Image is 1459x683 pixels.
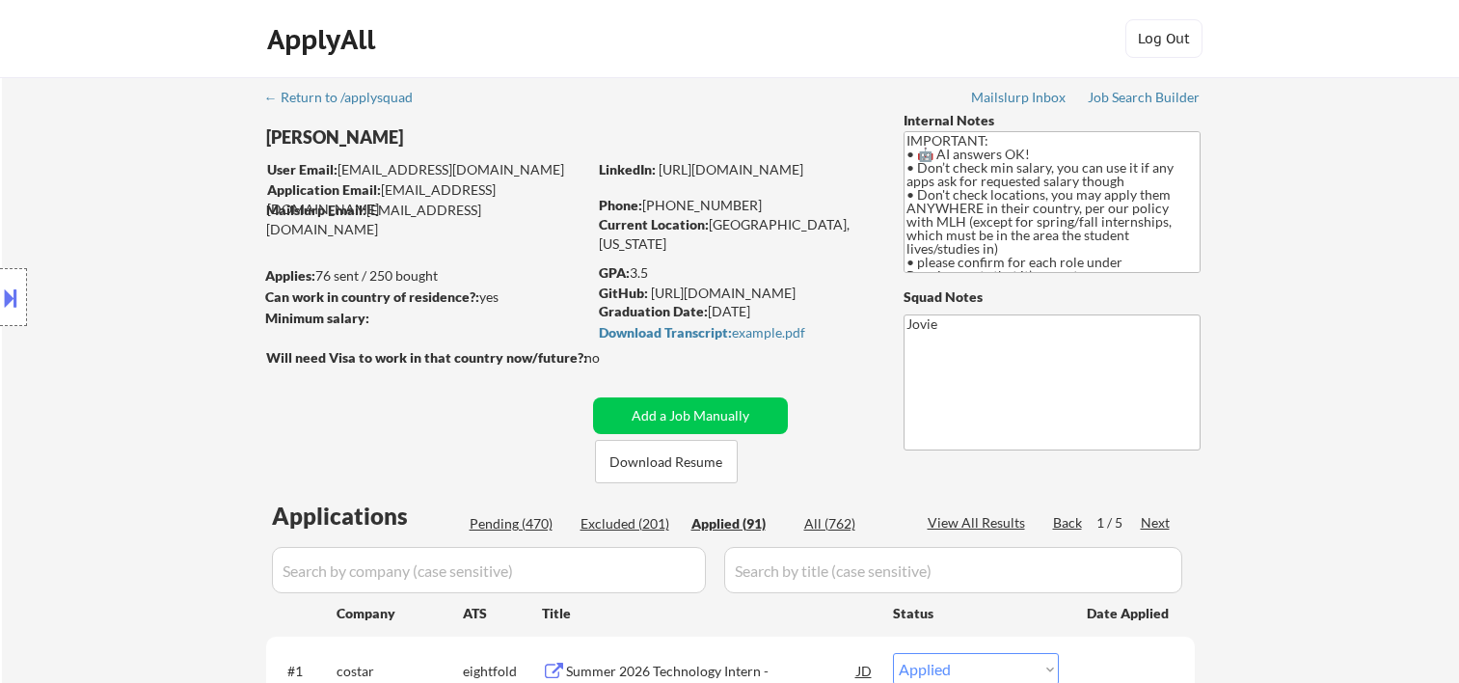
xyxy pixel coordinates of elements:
[584,348,639,368] div: no
[724,547,1182,593] input: Search by title (case sensitive)
[1125,19,1202,58] button: Log Out
[691,514,788,533] div: Applied (91)
[266,125,662,150] div: [PERSON_NAME]
[265,288,479,305] strong: Can work in country of residence?:
[265,287,581,307] div: yes
[599,285,648,301] strong: GitHub:
[337,662,463,681] div: costar
[659,161,803,178] a: [URL][DOMAIN_NAME]
[581,514,677,533] div: Excluded (201)
[1088,91,1201,104] div: Job Search Builder
[337,604,463,623] div: Company
[893,595,1059,630] div: Status
[599,263,875,283] div: 3.5
[272,547,706,593] input: Search by company (case sensitive)
[1088,90,1201,109] a: Job Search Builder
[599,302,872,321] div: [DATE]
[1087,604,1172,623] div: Date Applied
[463,604,542,623] div: ATS
[1141,513,1172,533] div: Next
[593,397,788,434] button: Add a Job Manually
[542,604,875,623] div: Title
[599,326,867,340] div: example.pdf
[267,180,586,218] div: [EMAIL_ADDRESS][DOMAIN_NAME]
[971,91,1067,104] div: Mailslurp Inbox
[904,287,1201,307] div: Squad Notes
[971,90,1067,109] a: Mailslurp Inbox
[264,90,431,109] a: ← Return to /applysquad
[599,264,630,281] strong: GPA:
[904,111,1201,130] div: Internal Notes
[599,161,656,178] strong: LinkedIn:
[599,197,642,213] strong: Phone:
[599,324,732,341] strong: Download Transcript:
[599,216,709,232] strong: Current Location:
[599,303,708,319] strong: Graduation Date:
[470,514,566,533] div: Pending (470)
[265,266,586,286] div: 76 sent / 250 bought
[266,349,587,366] strong: Will need Visa to work in that country now/future?:
[267,160,586,179] div: [EMAIL_ADDRESS][DOMAIN_NAME]
[264,91,431,104] div: ← Return to /applysquad
[599,325,867,344] a: Download Transcript:example.pdf
[463,662,542,681] div: eightfold
[599,215,872,253] div: [GEOGRAPHIC_DATA], [US_STATE]
[928,513,1031,533] div: View All Results
[1053,513,1084,533] div: Back
[599,196,872,215] div: [PHONE_NUMBER]
[287,662,321,681] div: #1
[1096,513,1141,533] div: 1 / 5
[272,505,463,528] div: Applications
[595,440,738,483] button: Download Resume
[267,23,381,56] div: ApplyAll
[266,201,586,238] div: [EMAIL_ADDRESS][DOMAIN_NAME]
[804,514,901,533] div: All (762)
[651,285,796,301] a: [URL][DOMAIN_NAME]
